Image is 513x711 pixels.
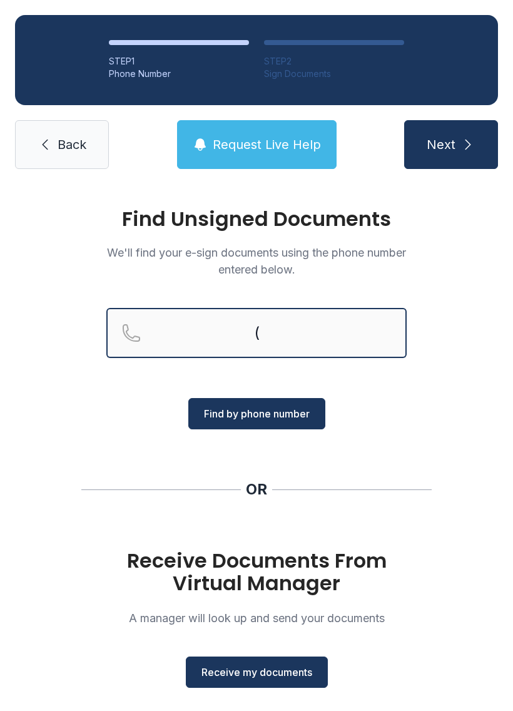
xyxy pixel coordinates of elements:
[264,68,404,80] div: Sign Documents
[106,308,407,358] input: Reservation phone number
[109,55,249,68] div: STEP 1
[427,136,455,153] span: Next
[106,610,407,627] p: A manager will look up and send your documents
[201,665,312,680] span: Receive my documents
[204,406,310,421] span: Find by phone number
[106,244,407,278] p: We'll find your e-sign documents using the phone number entered below.
[106,209,407,229] h1: Find Unsigned Documents
[58,136,86,153] span: Back
[264,55,404,68] div: STEP 2
[109,68,249,80] div: Phone Number
[213,136,321,153] span: Request Live Help
[106,550,407,595] h1: Receive Documents From Virtual Manager
[246,479,267,499] div: OR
